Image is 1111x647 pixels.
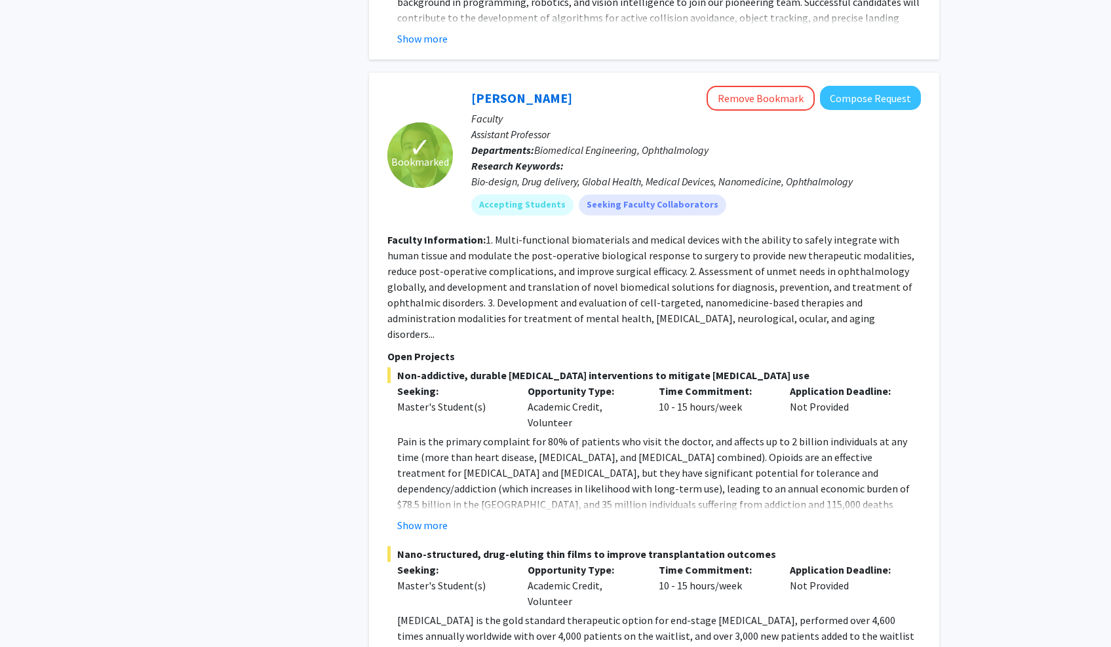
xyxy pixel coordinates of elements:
[471,143,534,157] b: Departments:
[790,383,901,399] p: Application Deadline:
[518,383,649,430] div: Academic Credit, Volunteer
[659,383,770,399] p: Time Commitment:
[471,159,564,172] b: Research Keywords:
[471,111,921,126] p: Faculty
[397,383,509,399] p: Seeking:
[397,562,509,578] p: Seeking:
[397,399,509,415] div: Master's Student(s)
[534,143,709,157] span: Biomedical Engineering, Ophthalmology
[528,562,639,578] p: Opportunity Type:
[780,562,911,609] div: Not Provided
[10,588,56,637] iframe: Chat
[707,86,815,111] button: Remove Bookmark
[409,141,431,154] span: ✓
[387,367,921,383] span: Non-addictive, durable [MEDICAL_DATA] interventions to mitigate [MEDICAL_DATA] use
[820,86,921,110] button: Compose Request to Kunal Parikh
[471,174,921,189] div: Bio-design, Drug delivery, Global Health, Medical Devices, Nanomedicine, Ophthalmology
[471,90,572,106] a: [PERSON_NAME]
[397,434,921,544] p: Pain is the primary complaint for 80% of patients who visit the doctor, and affects up to 2 billi...
[780,383,911,430] div: Not Provided
[387,546,921,562] span: Nano-structured, drug-eluting thin films to improve transplantation outcomes
[391,154,449,170] span: Bookmarked
[649,562,780,609] div: 10 - 15 hours/week
[649,383,780,430] div: 10 - 15 hours/week
[471,126,921,142] p: Assistant Professor
[387,233,914,341] fg-read-more: 1. Multi-functional biomaterials and medical devices with the ability to safely integrate with hu...
[397,578,509,593] div: Master's Student(s)
[518,562,649,609] div: Academic Credit, Volunteer
[387,348,921,364] p: Open Projects
[397,517,448,533] button: Show more
[387,233,486,246] b: Faculty Information:
[397,31,448,46] button: Show more
[528,383,639,399] p: Opportunity Type:
[579,194,726,215] mat-chip: Seeking Faculty Collaborators
[790,562,901,578] p: Application Deadline:
[659,562,770,578] p: Time Commitment:
[471,194,574,215] mat-chip: Accepting Students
